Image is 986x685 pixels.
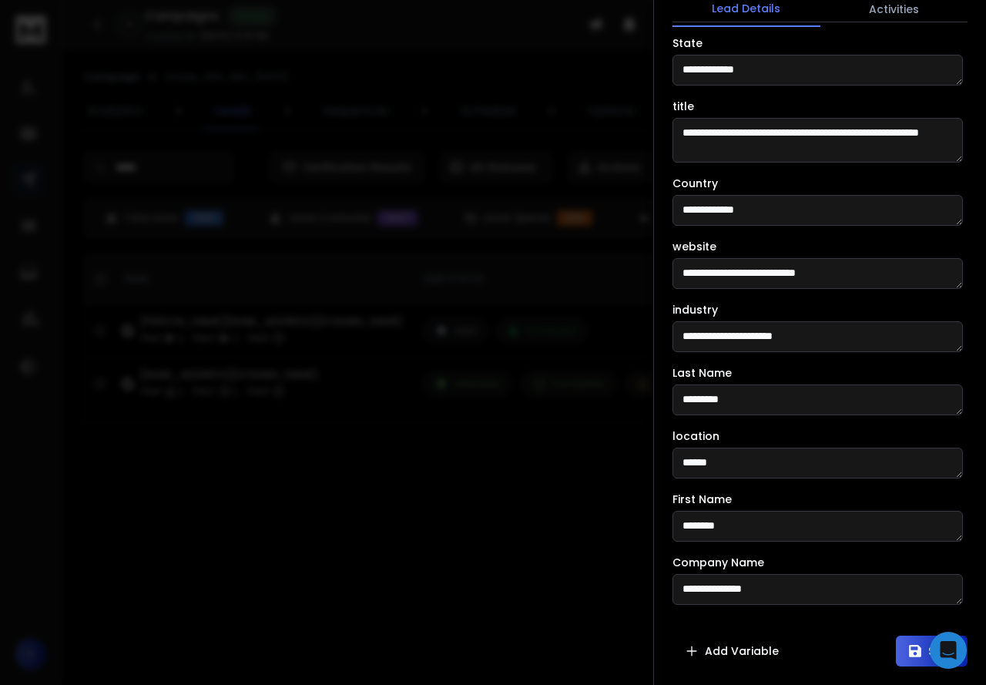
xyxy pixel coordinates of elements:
label: industry [672,304,718,315]
label: Last Name [672,368,732,378]
button: Save [896,636,968,667]
label: Company Name [672,557,764,568]
label: State [672,38,703,49]
button: Add Variable [672,636,791,667]
label: title [672,101,694,112]
div: Open Intercom Messenger [930,632,967,669]
label: First Name [672,494,732,505]
label: website [672,241,716,252]
label: location [672,431,719,442]
label: Country [672,178,718,189]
